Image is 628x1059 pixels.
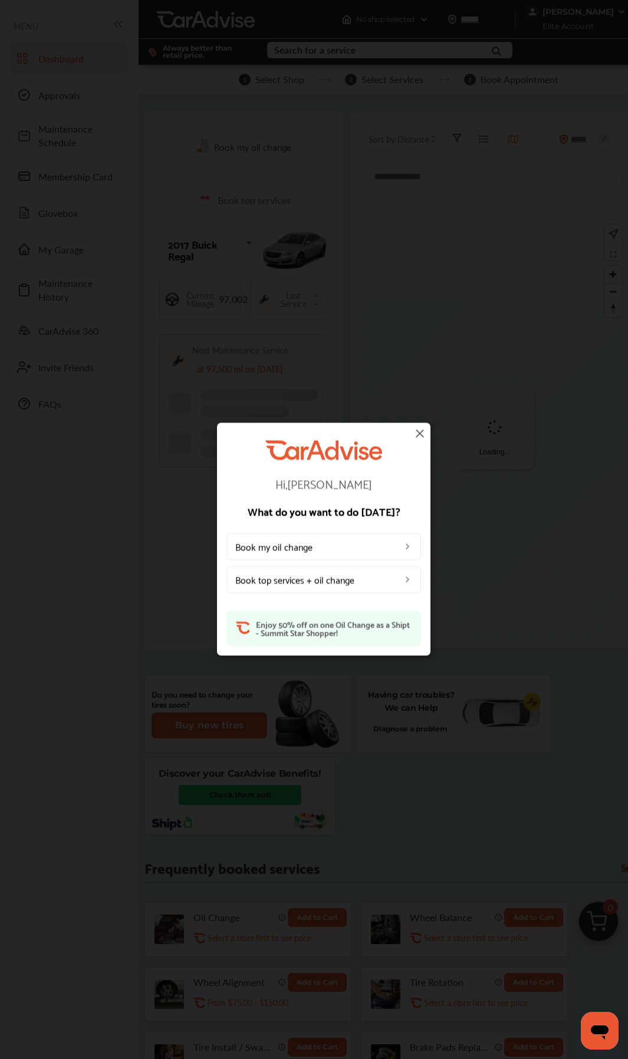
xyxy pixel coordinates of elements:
iframe: Button to launch messaging window [581,1012,619,1050]
p: What do you want to do [DATE]? [226,506,421,516]
img: close-icon.a004319c.svg [413,426,427,440]
a: Book my oil change [226,533,421,560]
img: CarAdvise Logo [265,440,382,460]
img: ca-orange-short.08083ad2.svg [236,620,250,635]
img: left_arrow_icon.0f472efe.svg [403,575,412,584]
img: left_arrow_icon.0f472efe.svg [403,542,412,551]
a: Book top services + oil change [226,566,421,593]
p: Enjoy 50% off on one Oil Change as a Shipt - Summit Star Shopper! [256,620,412,636]
p: Hi, [PERSON_NAME] [226,477,421,489]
